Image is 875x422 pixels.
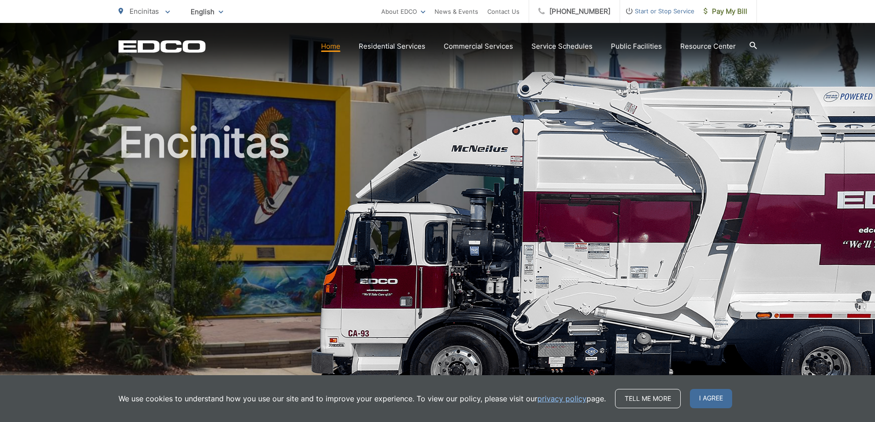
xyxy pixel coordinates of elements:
a: EDCD logo. Return to the homepage. [119,40,206,53]
a: Contact Us [487,6,519,17]
span: Pay My Bill [704,6,747,17]
h1: Encinitas [119,119,757,410]
span: I agree [690,389,732,408]
a: privacy policy [537,393,587,404]
a: About EDCO [381,6,425,17]
a: News & Events [435,6,478,17]
a: Residential Services [359,41,425,52]
a: Public Facilities [611,41,662,52]
a: Resource Center [680,41,736,52]
span: Encinitas [130,7,159,16]
a: Commercial Services [444,41,513,52]
span: English [184,4,230,20]
a: Service Schedules [531,41,593,52]
p: We use cookies to understand how you use our site and to improve your experience. To view our pol... [119,393,606,404]
a: Home [321,41,340,52]
a: Tell me more [615,389,681,408]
